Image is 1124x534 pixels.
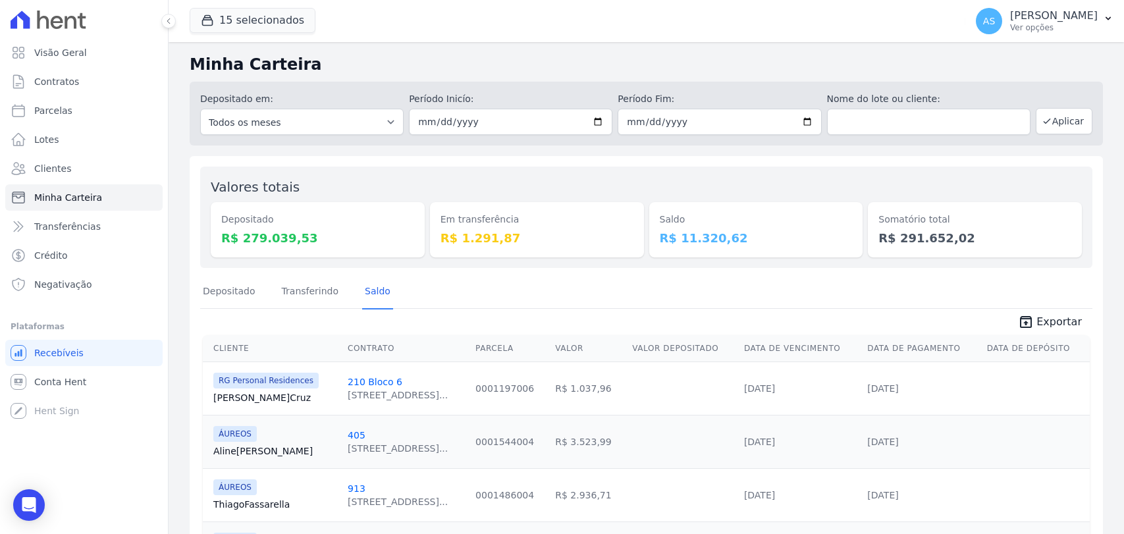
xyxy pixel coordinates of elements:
a: [DATE] [744,383,775,394]
dd: R$ 11.320,62 [660,229,853,247]
span: Minha Carteira [34,191,102,204]
th: Data de Vencimento [739,335,862,362]
dt: Saldo [660,213,853,227]
label: Nome do lote ou cliente: [827,92,1030,106]
dd: R$ 291.652,02 [878,229,1071,247]
button: 15 selecionados [190,8,315,33]
a: Aline[PERSON_NAME] [213,444,337,458]
a: unarchive Exportar [1007,314,1092,333]
th: Data de Pagamento [862,335,981,362]
a: 0001486004 [475,490,534,500]
a: ThiagoFassarella [213,498,337,511]
dt: Somatório total [878,213,1071,227]
th: Cliente [203,335,342,362]
a: Minha Carteira [5,184,163,211]
th: Valor Depositado [627,335,739,362]
a: Transferências [5,213,163,240]
div: [STREET_ADDRESS]... [348,388,448,402]
span: ÁUREOS [213,479,257,495]
a: Transferindo [279,275,342,309]
a: [DATE] [867,490,898,500]
a: 0001197006 [475,383,534,394]
span: Visão Geral [34,46,87,59]
span: Clientes [34,162,71,175]
a: 405 [348,430,365,441]
label: Período Fim: [618,92,821,106]
a: Lotes [5,126,163,153]
dt: Em transferência [441,213,633,227]
a: [DATE] [867,383,898,394]
a: Visão Geral [5,40,163,66]
span: Parcelas [34,104,72,117]
a: Contratos [5,68,163,95]
td: R$ 3.523,99 [550,415,627,468]
dd: R$ 1.291,87 [441,229,633,247]
span: Contratos [34,75,79,88]
td: R$ 2.936,71 [550,468,627,521]
span: AS [983,16,995,26]
h2: Minha Carteira [190,53,1103,76]
a: Crédito [5,242,163,269]
a: Conta Hent [5,369,163,395]
a: Depositado [200,275,258,309]
th: Data de Depósito [982,335,1090,362]
a: [DATE] [744,437,775,447]
span: RG Personal Residences [213,373,319,388]
button: Aplicar [1036,108,1092,134]
td: R$ 1.037,96 [550,361,627,415]
a: 913 [348,483,365,494]
span: Conta Hent [34,375,86,388]
a: 210 Bloco 6 [348,377,402,387]
a: Recebíveis [5,340,163,366]
label: Valores totais [211,179,300,195]
div: Plataformas [11,319,157,334]
span: Recebíveis [34,346,84,360]
a: 0001544004 [475,437,534,447]
div: [STREET_ADDRESS]... [348,442,448,455]
a: [PERSON_NAME]Cruz [213,391,337,404]
button: AS [PERSON_NAME] Ver opções [965,3,1124,40]
th: Contrato [342,335,470,362]
span: Lotes [34,133,59,146]
dt: Depositado [221,213,414,227]
span: Negativação [34,278,92,291]
a: Parcelas [5,97,163,124]
span: Exportar [1036,314,1082,330]
dd: R$ 279.039,53 [221,229,414,247]
label: Período Inicío: [409,92,612,106]
a: Saldo [362,275,393,309]
p: Ver opções [1010,22,1098,33]
i: unarchive [1018,314,1034,330]
a: [DATE] [744,490,775,500]
p: [PERSON_NAME] [1010,9,1098,22]
span: ÁUREOS [213,426,257,442]
div: [STREET_ADDRESS]... [348,495,448,508]
a: Negativação [5,271,163,298]
th: Valor [550,335,627,362]
div: Open Intercom Messenger [13,489,45,521]
label: Depositado em: [200,93,273,104]
a: [DATE] [867,437,898,447]
th: Parcela [470,335,550,362]
a: Clientes [5,155,163,182]
span: Crédito [34,249,68,262]
span: Transferências [34,220,101,233]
